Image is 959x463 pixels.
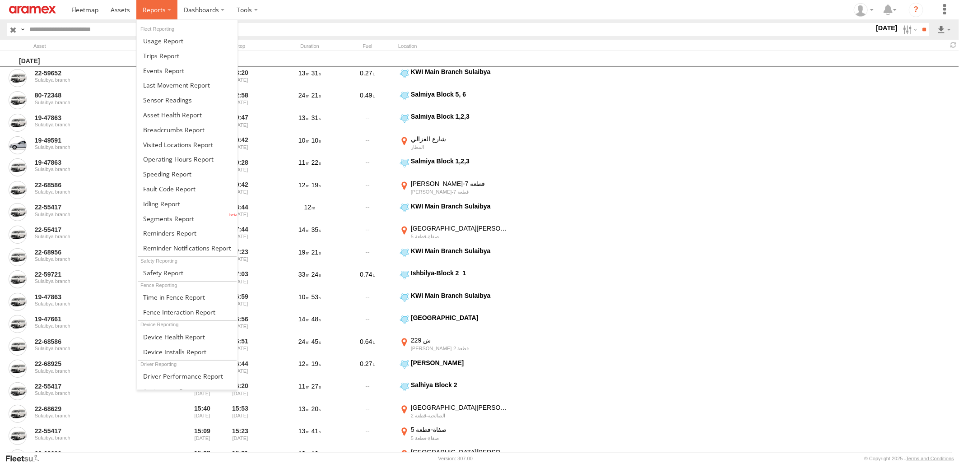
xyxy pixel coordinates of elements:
[398,224,511,245] label: Click to View Event Location
[185,381,219,402] div: Entered prior to selected date range
[398,359,511,380] label: Click to View Event Location
[874,23,899,33] label: [DATE]
[411,359,510,367] div: [PERSON_NAME]
[411,202,510,210] div: KWI Main Branch Sulaibya
[398,426,511,446] label: Click to View Event Location
[35,346,158,351] div: Sulaibya branch
[909,3,923,17] i: ?
[223,359,257,380] div: 16:44 [DATE]
[906,456,954,461] a: Terms and Conditions
[298,427,310,435] span: 13
[298,69,310,77] span: 13
[223,381,257,402] div: 16:20 [DATE]
[137,241,237,255] a: Service Reminder Notifications Report
[411,314,510,322] div: [GEOGRAPHIC_DATA]
[137,290,237,305] a: Time in Fences Report
[19,23,26,36] label: Search Query
[411,189,510,195] div: [PERSON_NAME]-قطعة 7
[35,338,158,346] a: 22-68586
[35,256,158,262] div: Sulaibya branch
[438,456,473,461] div: Version: 307.00
[312,249,321,256] span: 21
[312,137,321,144] span: 10
[35,136,158,144] a: 19-49591
[137,265,237,280] a: Safety Report
[411,448,510,456] div: [GEOGRAPHIC_DATA][PERSON_NAME]
[340,336,395,357] div: 0.64
[398,336,511,357] label: Click to View Event Location
[411,345,510,352] div: [PERSON_NAME]-قطعة 2
[851,3,877,17] div: Gabriel Liwang
[223,403,257,424] div: 15:53 [DATE]
[9,6,56,14] img: aramex-logo.svg
[137,369,237,384] a: Driver Performance Report
[137,211,237,226] a: Segments Report
[137,305,237,319] a: Fence Interaction Report
[223,202,257,223] div: 18:44 [DATE]
[223,224,257,245] div: 17:44 [DATE]
[398,247,511,268] label: Click to View Event Location
[864,456,954,461] div: © Copyright 2025 -
[137,107,237,122] a: Asset Health Report
[185,426,219,446] div: Entered prior to selected date range
[223,90,257,111] div: 22:58 [DATE]
[312,405,321,412] span: 20
[223,269,257,290] div: 17:03 [DATE]
[35,413,158,418] div: Sulaibya branch
[398,68,511,88] label: Click to View Event Location
[312,181,321,189] span: 19
[411,336,510,344] div: ش 229
[398,202,511,223] label: Click to View Event Location
[223,247,257,268] div: 17:23 [DATE]
[411,269,510,277] div: Ishbilya-Block 2_1
[35,77,158,83] div: Sulaibya branch
[411,90,510,98] div: Salmiya Block 5, 6
[298,360,310,367] span: 12
[137,196,237,211] a: Idling Report
[35,405,158,413] a: 22-68629
[35,189,158,194] div: Sulaibya branch
[35,203,158,211] a: 22-55417
[411,403,510,412] div: [GEOGRAPHIC_DATA][PERSON_NAME]
[298,293,310,301] span: 10
[223,135,257,156] div: 20:42 [DATE]
[35,382,158,390] a: 22-55417
[411,412,510,419] div: الصالحية-قطعة 2
[312,159,321,166] span: 22
[312,450,321,457] span: 19
[223,314,257,334] div: 16:56 [DATE]
[35,323,158,329] div: Sulaibya branch
[223,180,257,200] div: 19:42 [DATE]
[137,78,237,93] a: Last Movement Report
[411,112,510,120] div: Salmiya Block 1,2,3
[298,181,310,189] span: 12
[340,359,395,380] div: 0.27
[137,384,237,398] a: Assignment Report
[223,426,257,446] div: 15:23 [DATE]
[35,226,158,234] a: 22-55417
[223,112,257,133] div: 20:47 [DATE]
[137,152,237,167] a: Asset Operating Hours Report
[137,33,237,48] a: Usage Report
[35,144,158,150] div: Sulaibya branch
[35,248,158,256] a: 22-68956
[398,157,511,178] label: Click to View Event Location
[398,135,511,156] label: Click to View Event Location
[35,122,158,127] div: Sulaibya branch
[35,270,158,278] a: 22-59721
[899,23,919,36] label: Search Filter Options
[398,403,511,424] label: Click to View Event Location
[223,292,257,312] div: 16:59 [DATE]
[35,278,158,284] div: Sulaibya branch
[298,405,310,412] span: 13
[298,114,310,121] span: 13
[340,90,395,111] div: 0.49
[298,159,310,166] span: 11
[411,247,510,255] div: KWI Main Branch Sulaibya
[298,383,310,390] span: 11
[35,301,158,306] div: Sulaibya branch
[185,403,219,424] div: Entered prior to selected date range
[411,68,510,76] div: KWI Main Branch Sulaibya
[312,114,321,121] span: 31
[411,435,510,441] div: صفاة-قطعة 5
